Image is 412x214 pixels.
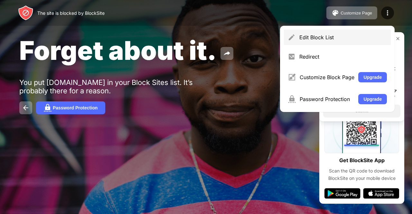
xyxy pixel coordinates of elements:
div: The site is blocked by BlockSite [37,10,105,16]
div: You put [DOMAIN_NAME] in your Block Sites list. It’s probably there for a reason. [19,78,218,95]
img: menu-customize.svg [288,73,296,81]
div: Customize Block Page [300,74,354,80]
div: Scan the QR code to download BlockSite on your mobile device [324,167,399,182]
div: Redirect [299,53,387,60]
img: menu-redirect.svg [288,53,295,60]
button: Upgrade [358,72,387,82]
div: Edit Block List [299,34,387,41]
img: password.svg [44,104,51,112]
button: Password Protection [36,101,105,114]
img: app-store.svg [363,188,399,199]
img: google-play.svg [324,188,360,199]
img: rate-us-close.svg [395,36,400,41]
img: header-logo.svg [18,5,33,21]
img: share.svg [223,50,231,57]
button: Customize Page [326,6,377,19]
img: menu-icon.svg [384,9,391,17]
button: Upgrade [358,94,387,104]
div: Get BlockSite App [339,156,385,165]
img: pallet.svg [332,9,339,17]
img: menu-pencil.svg [288,33,295,41]
span: Forget about it. [19,35,217,66]
div: Customize Page [341,11,372,15]
img: menu-password.svg [288,95,296,103]
div: Password Protection [53,105,98,110]
div: Password Protection [300,96,354,102]
img: back.svg [22,104,30,112]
